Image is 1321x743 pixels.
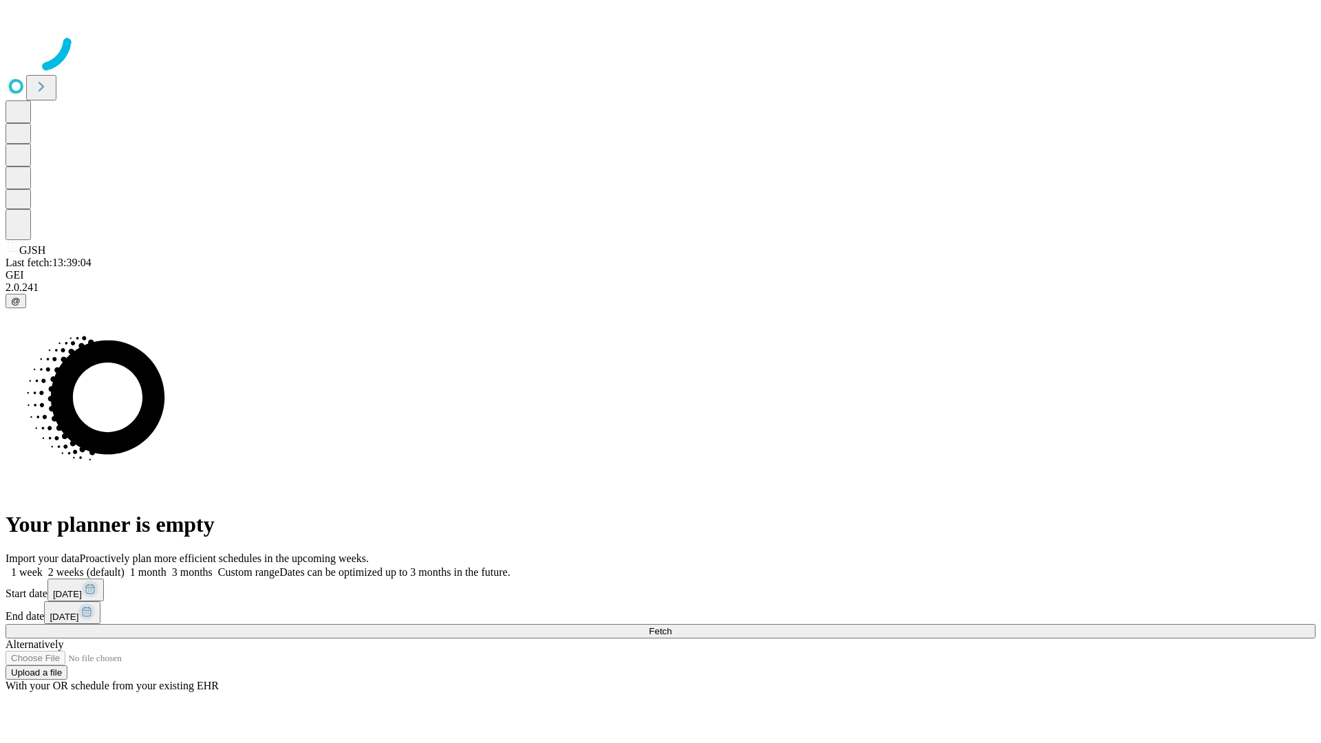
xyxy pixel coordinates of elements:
[6,665,67,680] button: Upload a file
[6,680,219,691] span: With your OR schedule from your existing EHR
[53,589,82,599] span: [DATE]
[80,552,369,564] span: Proactively plan more efficient schedules in the upcoming weeks.
[6,512,1315,537] h1: Your planner is empty
[6,624,1315,638] button: Fetch
[279,566,510,578] span: Dates can be optimized up to 3 months in the future.
[50,612,78,622] span: [DATE]
[6,601,1315,624] div: End date
[172,566,213,578] span: 3 months
[6,294,26,308] button: @
[6,579,1315,601] div: Start date
[6,552,80,564] span: Import your data
[44,601,100,624] button: [DATE]
[130,566,167,578] span: 1 month
[48,566,125,578] span: 2 weeks (default)
[6,281,1315,294] div: 2.0.241
[6,638,63,650] span: Alternatively
[47,579,104,601] button: [DATE]
[6,257,92,268] span: Last fetch: 13:39:04
[218,566,279,578] span: Custom range
[11,296,21,306] span: @
[19,244,45,256] span: GJSH
[11,566,43,578] span: 1 week
[649,626,672,636] span: Fetch
[6,269,1315,281] div: GEI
